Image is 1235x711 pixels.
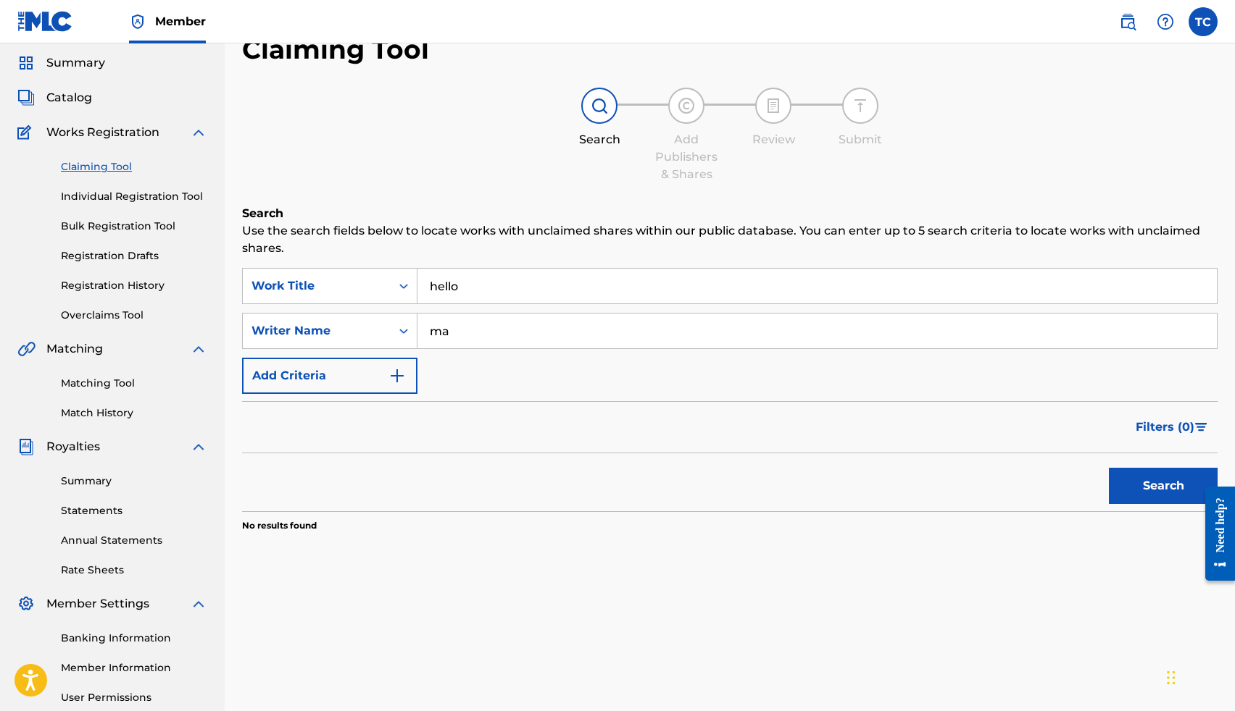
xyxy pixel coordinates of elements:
[61,503,207,518] a: Statements
[61,219,207,234] a: Bulk Registration Tool
[17,595,35,613] img: Member Settings
[650,131,723,183] div: Add Publishers & Shares
[17,124,36,141] img: Works Registration
[61,376,207,391] a: Matching Tool
[61,563,207,578] a: Rate Sheets
[563,131,636,148] div: Search
[61,189,207,204] a: Individual Registration Tool
[242,268,1218,511] form: Search Form
[17,89,35,106] img: Catalog
[17,340,36,358] img: Matching
[678,97,695,114] img: step indicator icon for Add Publishers & Shares
[190,595,207,613] img: expand
[251,322,382,340] div: Writer Name
[737,131,810,148] div: Review
[46,124,159,141] span: Works Registration
[46,595,149,613] span: Member Settings
[129,13,146,30] img: Top Rightsholder
[17,11,73,32] img: MLC Logo
[46,54,105,72] span: Summary
[1194,475,1235,592] iframe: Resource Center
[17,54,105,72] a: SummarySummary
[61,474,207,489] a: Summary
[61,248,207,264] a: Registration Drafts
[61,405,207,421] a: Match History
[1127,409,1218,445] button: Filters (0)
[242,33,429,66] h2: Claiming Tool
[155,13,206,30] span: Member
[190,340,207,358] img: expand
[61,308,207,323] a: Overclaims Tool
[61,159,207,174] a: Claiming Tool
[852,97,869,114] img: step indicator icon for Submit
[824,131,897,148] div: Submit
[17,89,92,106] a: CatalogCatalog
[1189,7,1218,36] div: User Menu
[242,358,417,394] button: Add Criteria
[46,89,92,106] span: Catalog
[190,124,207,141] img: expand
[765,97,782,114] img: step indicator icon for Review
[46,340,103,358] span: Matching
[242,222,1218,257] p: Use the search fields below to locate works with unclaimed shares within our public database. You...
[46,438,100,455] span: Royalties
[1151,7,1180,36] div: Help
[17,438,35,455] img: Royalties
[1167,656,1176,699] div: Drag
[1113,7,1142,36] a: Public Search
[242,205,1218,222] h6: Search
[1163,641,1235,711] iframe: Chat Widget
[591,97,608,114] img: step indicator icon for Search
[1195,423,1207,432] img: filter
[1157,13,1174,30] img: help
[1109,468,1218,504] button: Search
[61,533,207,548] a: Annual Statements
[61,660,207,676] a: Member Information
[1119,13,1136,30] img: search
[1136,418,1194,436] span: Filters ( 0 )
[17,54,35,72] img: Summary
[190,438,207,455] img: expand
[61,690,207,705] a: User Permissions
[61,278,207,293] a: Registration History
[242,519,317,532] p: No results found
[388,367,406,384] img: 9d2ae6d4665cec9f34b9.svg
[61,631,207,646] a: Banking Information
[251,277,382,295] div: Work Title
